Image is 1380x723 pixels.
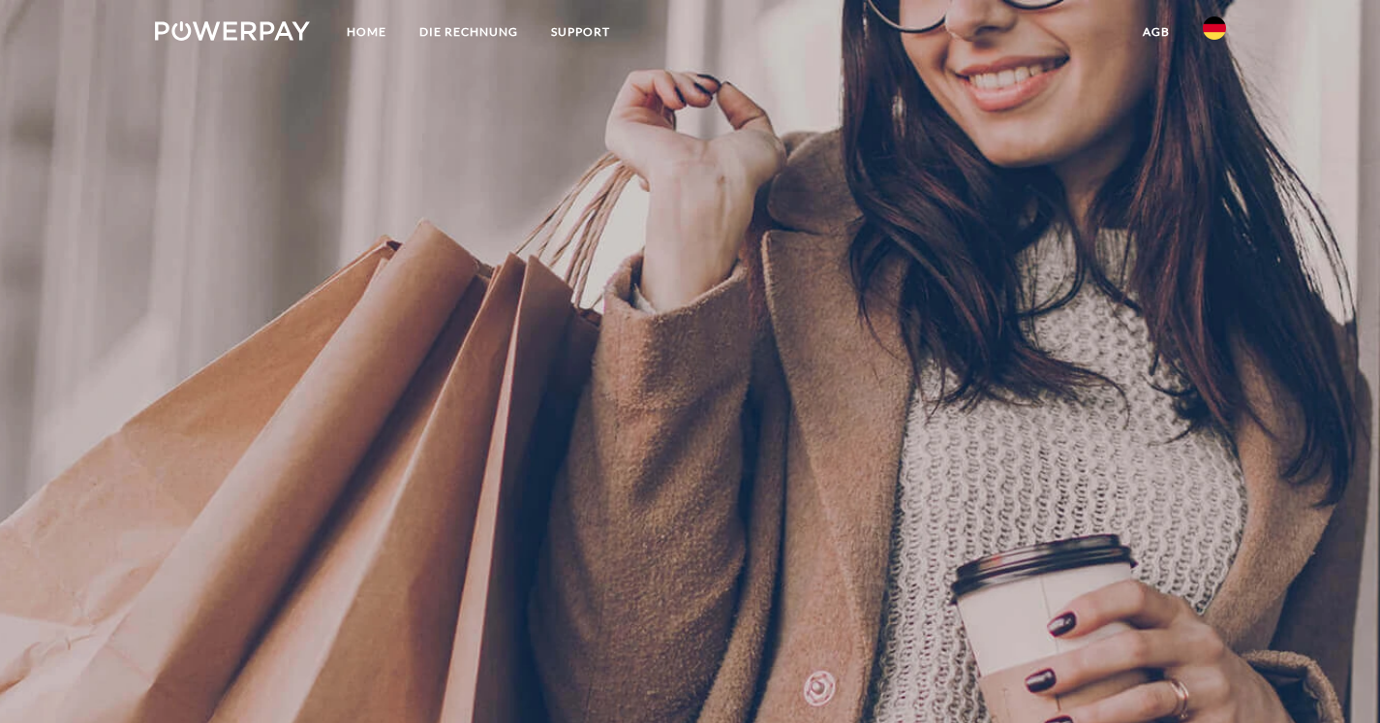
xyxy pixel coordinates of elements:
a: agb [1126,15,1186,49]
a: SUPPORT [535,15,627,49]
img: de [1203,16,1226,40]
a: Home [330,15,403,49]
img: logo-powerpay-white.svg [155,21,311,41]
a: DIE RECHNUNG [403,15,535,49]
